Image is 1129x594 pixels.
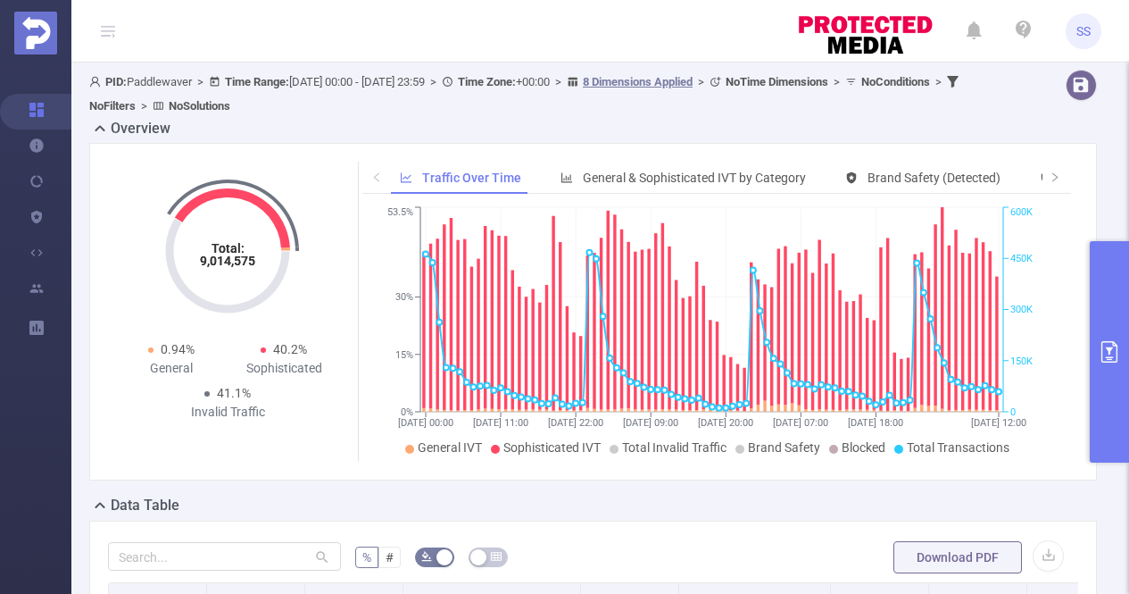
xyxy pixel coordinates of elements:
[398,417,453,429] tspan: [DATE] 00:00
[273,342,307,356] span: 40.2%
[1010,406,1016,418] tspan: 0
[1010,305,1033,316] tspan: 300K
[200,254,255,268] tspan: 9,014,575
[217,386,251,400] span: 41.1%
[111,495,179,516] h2: Data Table
[560,172,573,184] i: icon: bar-chart
[583,75,693,88] u: 8 Dimensions Applied
[971,417,1026,429] tspan: [DATE] 12:00
[395,349,413,361] tspan: 15%
[212,241,245,255] tspan: Total:
[868,171,1000,185] span: Brand Safety (Detected)
[171,403,284,422] div: Invalid Traffic
[748,440,820,455] span: Brand Safety
[400,172,412,184] i: icon: line-chart
[14,12,57,54] img: Protected Media
[773,417,828,429] tspan: [DATE] 07:00
[848,417,903,429] tspan: [DATE] 18:00
[111,118,170,139] h2: Overview
[1010,356,1033,367] tspan: 150K
[401,406,413,418] tspan: 0%
[421,551,432,562] i: icon: bg-colors
[622,440,726,455] span: Total Invalid Traffic
[108,542,341,571] input: Search...
[726,75,828,88] b: No Time Dimensions
[550,75,567,88] span: >
[861,75,930,88] b: No Conditions
[473,417,528,429] tspan: [DATE] 11:00
[548,417,603,429] tspan: [DATE] 22:00
[89,76,105,88] i: icon: user
[169,99,230,113] b: No Solutions
[583,171,806,185] span: General & Sophisticated IVT by Category
[828,75,845,88] span: >
[930,75,947,88] span: >
[228,359,340,378] div: Sophisticated
[503,440,601,455] span: Sophisticated IVT
[161,342,195,356] span: 0.94%
[422,171,521,185] span: Traffic Over Time
[89,75,963,113] span: Paddlewaver [DATE] 00:00 - [DATE] 23:59 +00:00
[136,99,153,113] span: >
[371,172,382,182] i: icon: left
[1050,172,1060,182] i: icon: right
[425,75,442,88] span: >
[907,440,1009,455] span: Total Transactions
[395,292,413,304] tspan: 30%
[89,99,136,113] b: No Filters
[698,417,753,429] tspan: [DATE] 20:00
[192,75,209,88] span: >
[362,550,371,565] span: %
[1010,207,1033,219] tspan: 600K
[105,75,127,88] b: PID:
[623,417,678,429] tspan: [DATE] 09:00
[386,550,394,565] span: #
[458,75,516,88] b: Time Zone:
[491,551,502,562] i: icon: table
[225,75,289,88] b: Time Range:
[1076,13,1091,49] span: SS
[1010,253,1033,264] tspan: 450K
[893,541,1022,573] button: Download PDF
[418,440,482,455] span: General IVT
[115,359,228,378] div: General
[693,75,710,88] span: >
[842,440,885,455] span: Blocked
[387,207,413,219] tspan: 53.5%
